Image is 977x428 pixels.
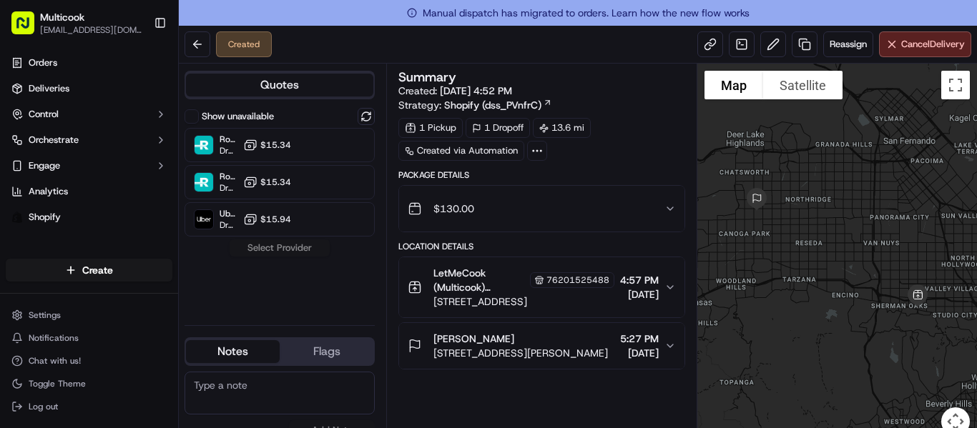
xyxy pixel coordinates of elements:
[195,173,213,191] img: Roadie (P2P)
[398,98,552,112] div: Strategy:
[29,309,61,321] span: Settings
[763,71,843,99] button: Show satellite imagery
[195,210,213,229] img: Uber
[260,139,291,151] span: $15.34
[243,175,291,189] button: $15.34
[6,397,172,417] button: Log out
[14,186,96,197] div: Past conversations
[29,355,81,367] span: Chat with us!
[6,129,172,151] button: Orchestrate
[142,322,173,333] span: Pylon
[260,214,291,225] span: $15.94
[29,56,57,69] span: Orders
[195,136,213,154] img: Roadie Rush (P2P)
[29,159,60,172] span: Engage
[398,141,524,161] a: Created via Automation
[220,182,237,194] span: Dropoff ETA -
[6,154,172,177] button: Engage
[440,84,512,97] span: [DATE] 4:52 PM
[29,261,40,272] img: 1736555255976-a54dd68f-1ca7-489b-9aae-adbdc363a1c4
[620,287,659,302] span: [DATE]
[155,260,160,272] span: •
[433,332,514,346] span: [PERSON_NAME]
[11,211,23,223] img: Shopify logo
[941,71,970,99] button: Toggle fullscreen view
[29,108,59,121] span: Control
[620,332,659,346] span: 5:27 PM
[115,314,235,339] a: 💻API Documentation
[40,10,84,24] button: Multicook
[243,212,291,227] button: $15.94
[220,219,237,231] span: Dropoff ETA 1 hour
[220,171,237,182] span: Roadie (P2P)
[29,185,68,198] span: Analytics
[9,314,115,339] a: 📗Knowledge Base
[260,176,291,188] span: $15.34
[14,136,40,162] img: 1736555255976-a54dd68f-1ca7-489b-9aae-adbdc363a1c4
[830,38,867,51] span: Reassign
[6,259,172,282] button: Create
[433,346,608,360] span: [STREET_ADDRESS][PERSON_NAME]
[220,134,237,145] span: Roadie Rush (P2P)
[202,110,274,123] label: Show unavailable
[6,180,172,203] a: Analytics
[14,208,37,236] img: Wisdom Oko
[823,31,873,57] button: Reassign
[6,103,172,126] button: Control
[901,38,965,51] span: Cancel Delivery
[398,84,512,98] span: Created:
[433,294,614,309] span: [STREET_ADDRESS]
[29,222,40,234] img: 1736555255976-a54dd68f-1ca7-489b-9aae-adbdc363a1c4
[398,71,456,84] h3: Summary
[101,322,173,333] a: Powered byPylon
[6,6,148,40] button: Multicook[EMAIL_ADDRESS][DOMAIN_NAME]
[163,260,192,272] span: [DATE]
[620,273,659,287] span: 4:57 PM
[398,118,463,138] div: 1 Pickup
[533,118,591,138] div: 13.6 mi
[14,247,37,274] img: Wisdom Oko
[29,134,79,146] span: Orchestrate
[6,206,172,229] a: Shopify
[620,346,659,360] span: [DATE]
[704,71,763,99] button: Show street map
[29,378,86,389] span: Toggle Theme
[6,77,172,100] a: Deliveries
[64,136,235,151] div: Start new chat
[6,351,172,371] button: Chat with us!
[466,118,530,138] div: 1 Dropoff
[14,57,260,80] p: Welcome 👋
[399,186,684,232] button: $130.00
[398,241,685,252] div: Location Details
[186,340,280,363] button: Notes
[222,183,260,200] button: See all
[186,74,373,96] button: Quotes
[444,98,541,112] span: Shopify (dss_PVnfrC)
[433,201,474,216] span: $130.00
[220,208,237,219] span: Uber
[82,263,113,277] span: Create
[399,257,684,317] button: LetMeCook (Multicook) [PERSON_NAME]76201525488[STREET_ADDRESS]4:57 PM[DATE]
[6,328,172,348] button: Notifications
[444,98,552,112] a: Shopify (dss_PVnfrC)
[398,169,685,181] div: Package Details
[14,14,43,43] img: Nash
[30,136,56,162] img: 8571987876998_91fb9ceb93ad5c398215_72.jpg
[29,211,61,224] span: Shopify
[399,323,684,369] button: [PERSON_NAME][STREET_ADDRESS][PERSON_NAME]5:27 PM[DATE]
[6,374,172,394] button: Toggle Theme
[44,260,152,272] span: Wisdom [PERSON_NAME]
[220,145,237,156] span: Dropoff ETA -
[243,138,291,152] button: $15.34
[546,274,609,286] span: 76201525488
[64,151,197,162] div: We're available if you need us!
[6,240,172,263] div: Favorites
[155,222,160,233] span: •
[6,305,172,325] button: Settings
[407,6,750,20] span: Manual dispatch has migrated to orders. Learn how the new flow works
[243,141,260,158] button: Start new chat
[40,24,142,36] button: [EMAIL_ADDRESS][DOMAIN_NAME]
